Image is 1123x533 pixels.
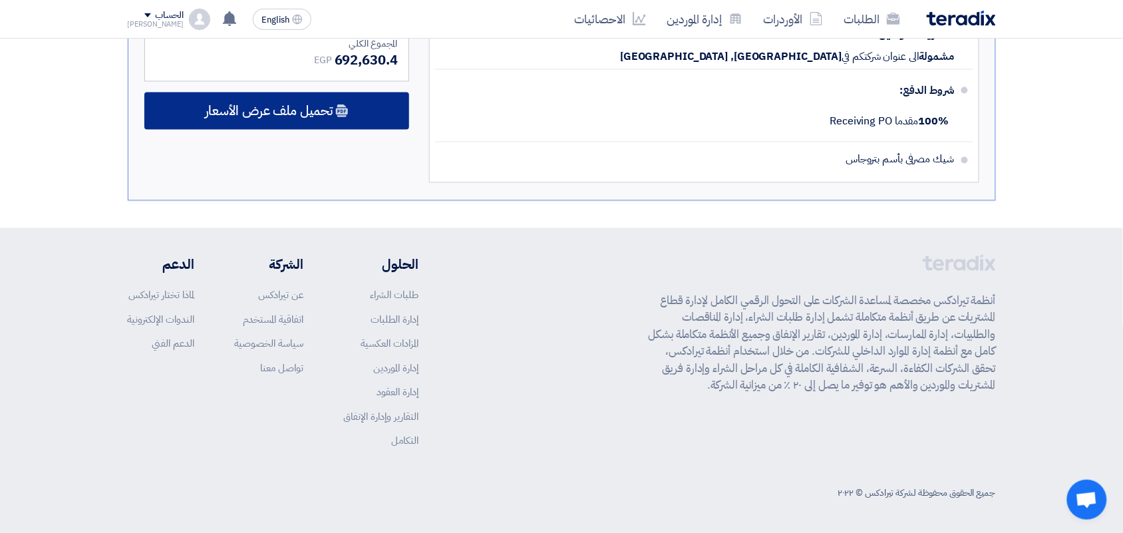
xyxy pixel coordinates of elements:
[830,114,949,130] span: مقدما Receiving PO
[391,434,418,448] a: التكامل
[128,313,195,327] a: الندوات الإلكترونية
[919,51,954,64] span: مشمولة
[846,153,954,166] span: شيك مصرفى بأسم بتروجاس
[370,288,418,303] a: طلبات الشراء
[377,385,418,400] a: إدارة العقود
[373,361,418,376] a: إدارة الموردين
[343,410,418,425] a: التقارير وإدارة الإنفاق
[927,11,996,26] img: Teradix logo
[253,9,311,30] button: English
[564,3,657,35] a: الاحصائيات
[753,3,834,35] a: الأوردرات
[258,288,303,303] a: عن تيرادكس
[657,3,753,35] a: إدارة الموردين
[234,337,303,351] a: سياسة الخصوصية
[620,51,842,64] span: [GEOGRAPHIC_DATA], [GEOGRAPHIC_DATA]
[371,313,418,327] a: إدارة الطلبات
[314,54,332,68] span: EGP
[234,255,303,275] li: الشركة
[361,337,418,351] a: المزادات العكسية
[838,486,995,500] div: جميع الحقوق محفوظة لشركة تيرادكس © ٢٠٢٢
[649,293,996,395] p: أنظمة تيرادكس مخصصة لمساعدة الشركات على التحول الرقمي الكامل لإدارة قطاع المشتريات عن طريق أنظمة ...
[128,255,195,275] li: الدعم
[343,255,418,275] li: الحلول
[189,9,210,30] img: profile_test.png
[243,313,303,327] a: اتفاقية المستخدم
[261,15,289,25] span: English
[205,105,333,117] span: تحميل ملف عرض الأسعار
[842,51,919,64] span: الى عنوان شركتكم في
[152,337,195,351] a: الدعم الفني
[128,21,184,28] div: [PERSON_NAME]
[1067,480,1107,520] a: Open chat
[456,75,955,107] div: شروط الدفع:
[260,361,303,376] a: تواصل معنا
[156,37,398,51] div: المجموع الكلي
[919,114,949,130] strong: 100%
[155,10,184,21] div: الحساب
[834,3,911,35] a: الطلبات
[335,51,398,71] span: 692,630.4
[129,288,195,303] a: لماذا تختار تيرادكس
